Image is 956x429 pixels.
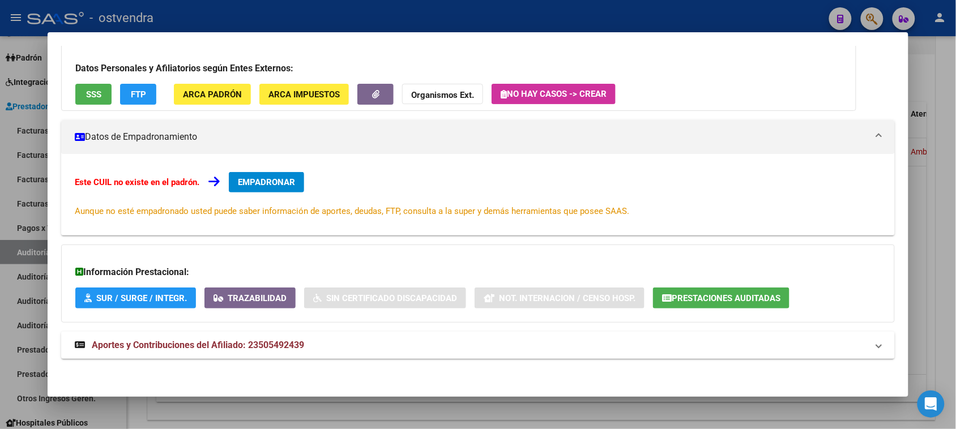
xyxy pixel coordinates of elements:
span: Sin Certificado Discapacidad [326,293,457,303]
button: EMPADRONAR [229,172,304,192]
button: Trazabilidad [204,288,296,308]
button: FTP [120,84,156,105]
div: Open Intercom Messenger [917,391,945,418]
div: Datos de Empadronamiento [61,154,894,235]
span: Trazabilidad [228,293,287,303]
span: No hay casos -> Crear [501,89,607,99]
mat-expansion-panel-header: Datos de Empadronamiento [61,120,894,154]
h3: Datos Personales y Afiliatorios según Entes Externos: [75,62,842,75]
span: Not. Internacion / Censo Hosp. [499,293,635,303]
button: SUR / SURGE / INTEGR. [75,288,196,308]
button: No hay casos -> Crear [492,84,616,104]
button: SSS [75,84,112,105]
span: EMPADRONAR [238,177,295,187]
span: Aportes y Contribuciones del Afiliado: 23505492439 [92,340,304,350]
button: Sin Certificado Discapacidad [304,288,466,308]
button: Not. Internacion / Censo Hosp. [475,288,645,308]
button: ARCA Impuestos [259,84,349,105]
button: Organismos Ext. [402,84,483,105]
span: Prestaciones Auditadas [672,293,780,303]
mat-expansion-panel-header: Aportes y Contribuciones del Afiliado: 23505492439 [61,332,894,359]
button: ARCA Padrón [174,84,251,105]
button: Prestaciones Auditadas [653,288,789,308]
strong: Este CUIL no existe en el padrón. [75,177,199,187]
h3: Información Prestacional: [75,265,880,279]
span: ARCA Impuestos [268,89,340,100]
strong: Organismos Ext. [411,90,474,100]
mat-panel-title: Datos de Empadronamiento [75,130,867,144]
span: Aunque no esté empadronado usted puede saber información de aportes, deudas, FTP, consulta a la s... [75,206,629,216]
span: SSS [86,89,101,100]
span: ARCA Padrón [183,89,242,100]
span: SUR / SURGE / INTEGR. [96,293,187,303]
span: FTP [131,89,146,100]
